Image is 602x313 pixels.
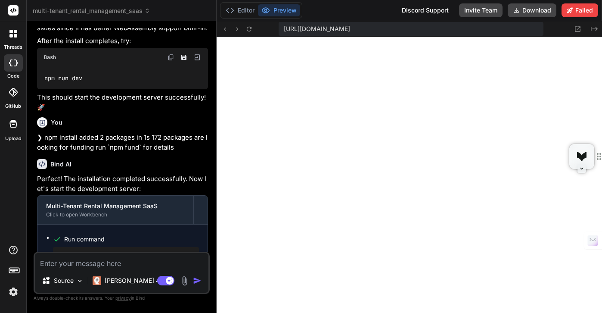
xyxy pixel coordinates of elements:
[508,3,556,17] button: Download
[397,3,454,17] div: Discord Support
[50,160,71,169] h6: Bind AI
[178,51,190,63] button: Save file
[168,54,174,61] img: copy
[37,133,208,152] p: ❯ npm install added 2 packages in 1s 172 packages are looking for funding run `npm fund` for details
[193,53,201,61] img: Open in Browser
[222,4,258,16] button: Editor
[34,294,210,302] p: Always double-check its answers. Your in Bind
[5,135,22,142] label: Upload
[284,25,350,33] span: [URL][DOMAIN_NAME]
[46,211,185,218] div: Click to open Workbench
[562,3,598,17] button: Failed
[64,235,199,244] span: Run command
[105,276,169,285] p: [PERSON_NAME] 4 S..
[115,295,131,300] span: privacy
[258,4,300,16] button: Preview
[217,37,602,313] iframe: Preview
[44,74,83,83] code: npm run dev
[33,6,150,15] span: multi-tenant_rental_management_saas
[5,103,21,110] label: GitHub
[76,277,84,285] img: Pick Models
[37,36,208,46] p: After the install completes, try:
[93,276,101,285] img: Claude 4 Sonnet
[180,276,189,286] img: attachment
[44,54,56,61] span: Bash
[37,196,193,224] button: Multi-Tenant Rental Management SaaSClick to open Workbench
[51,118,62,127] h6: You
[54,276,74,285] p: Source
[4,44,22,51] label: threads
[459,3,503,17] button: Invite Team
[7,72,19,80] label: code
[37,93,208,112] p: This should start the development server successfully! 🚀
[6,285,21,299] img: settings
[193,276,202,285] img: icon
[56,250,195,257] pre: npm run dev
[37,174,208,194] p: Perfect! The installation completed successfully. Now let's start the development server:
[46,202,185,210] div: Multi-Tenant Rental Management SaaS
